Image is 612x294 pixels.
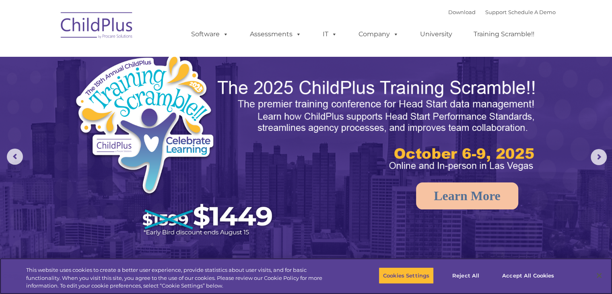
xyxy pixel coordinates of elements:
[448,9,556,15] font: |
[26,266,337,290] div: This website uses cookies to create a better user experience, provide statistics about user visit...
[590,267,608,284] button: Close
[485,9,507,15] a: Support
[315,26,345,42] a: IT
[112,53,136,59] span: Last name
[183,26,237,42] a: Software
[448,9,476,15] a: Download
[379,267,434,284] button: Cookies Settings
[412,26,460,42] a: University
[441,267,491,284] button: Reject All
[112,86,146,92] span: Phone number
[242,26,309,42] a: Assessments
[508,9,556,15] a: Schedule A Demo
[416,182,518,209] a: Learn More
[498,267,558,284] button: Accept All Cookies
[466,26,542,42] a: Training Scramble!!
[350,26,407,42] a: Company
[57,6,137,47] img: ChildPlus by Procare Solutions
